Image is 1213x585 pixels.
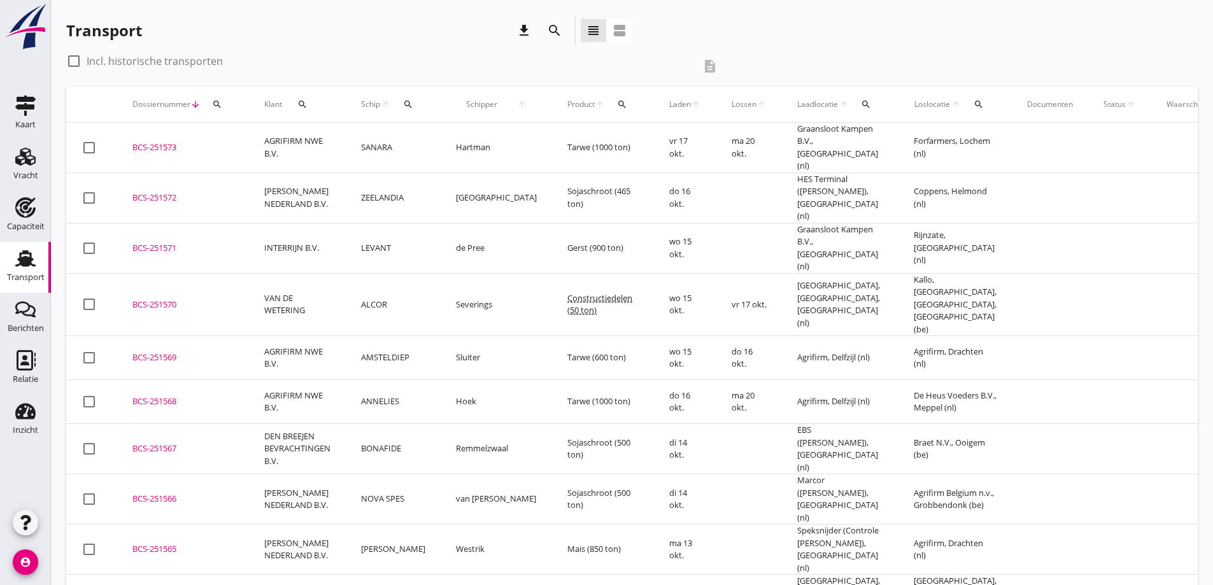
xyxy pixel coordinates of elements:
[13,171,38,180] div: Vracht
[716,380,782,424] td: ma 20 okt.
[782,123,898,173] td: Graansloot Kampen B.V., [GEOGRAPHIC_DATA] (nl)
[552,424,654,474] td: Sojaschroot (500 ton)
[914,99,951,110] span: Loslocatie
[552,223,654,273] td: Gerst (900 ton)
[132,442,234,455] div: BCS-251567
[507,99,537,109] i: arrow_upward
[595,99,605,109] i: arrow_upward
[898,525,1012,575] td: Agrifirm, Drachten (nl)
[441,474,552,525] td: van [PERSON_NAME]
[346,525,441,575] td: [PERSON_NAME]
[132,99,190,110] span: Dossiernummer
[66,20,142,41] div: Transport
[732,99,756,110] span: Lossen
[381,99,392,109] i: arrow_upward
[132,192,234,204] div: BCS-251572
[898,336,1012,380] td: Agrifirm, Drachten (nl)
[898,474,1012,525] td: Agrifirm Belgium n.v., Grobbendonk (be)
[7,273,45,281] div: Transport
[346,273,441,336] td: ALCOR
[552,173,654,223] td: Sojaschroot (465 ton)
[441,424,552,474] td: Remmelzwaal
[654,474,716,525] td: di 14 okt.
[249,123,346,173] td: AGRIFIRM NWE B.V.
[441,123,552,173] td: Hartman
[586,23,601,38] i: view_headline
[691,99,701,109] i: arrow_upward
[797,99,839,110] span: Laadlocatie
[547,23,562,38] i: search
[654,123,716,173] td: vr 17 okt.
[782,273,898,336] td: [GEOGRAPHIC_DATA], [GEOGRAPHIC_DATA], [GEOGRAPHIC_DATA] (nl)
[15,120,36,129] div: Kaart
[87,55,223,67] label: Incl. historische transporten
[898,424,1012,474] td: Braet N.V., Ooigem (be)
[974,99,984,109] i: search
[132,242,234,255] div: BCS-251571
[612,23,627,38] i: view_agenda
[13,426,38,434] div: Inzicht
[782,223,898,273] td: Graansloot Kampen B.V., [GEOGRAPHIC_DATA] (nl)
[346,173,441,223] td: ZEELANDIA
[654,380,716,424] td: do 16 okt.
[441,336,552,380] td: Sluiter
[654,273,716,336] td: wo 15 okt.
[132,493,234,505] div: BCS-251566
[716,123,782,173] td: ma 20 okt.
[898,173,1012,223] td: Coppens, Helmond (nl)
[782,173,898,223] td: HES Terminal ([PERSON_NAME]), [GEOGRAPHIC_DATA] (nl)
[782,525,898,575] td: Speksnijder (Controle [PERSON_NAME]), [GEOGRAPHIC_DATA] (nl)
[782,336,898,380] td: Agrifirm, Delfzijl (nl)
[898,273,1012,336] td: Kallo, [GEOGRAPHIC_DATA], [GEOGRAPHIC_DATA], [GEOGRAPHIC_DATA] (be)
[441,223,552,273] td: de Pree
[782,380,898,424] td: Agrifirm, Delfzijl (nl)
[13,375,38,383] div: Relatie
[441,173,552,223] td: [GEOGRAPHIC_DATA]
[782,474,898,525] td: Marcor ([PERSON_NAME]), [GEOGRAPHIC_DATA] (nl)
[441,525,552,575] td: Westrik
[249,336,346,380] td: AGRIFIRM NWE B.V.
[669,99,691,110] span: Laden
[552,123,654,173] td: Tarwe (1000 ton)
[861,99,871,109] i: search
[951,99,962,109] i: arrow_upward
[756,99,767,109] i: arrow_upward
[654,424,716,474] td: di 14 okt.
[7,222,45,230] div: Capaciteit
[617,99,627,109] i: search
[654,525,716,575] td: ma 13 okt.
[346,336,441,380] td: AMSTELDIEP
[567,99,595,110] span: Product
[249,380,346,424] td: AGRIFIRM NWE B.V.
[898,380,1012,424] td: De Heus Voeders B.V., Meppel (nl)
[782,424,898,474] td: EBS ([PERSON_NAME]), [GEOGRAPHIC_DATA] (nl)
[132,141,234,154] div: BCS-251573
[839,99,849,109] i: arrow_upward
[898,123,1012,173] td: Forfarmers, Lochem (nl)
[654,223,716,273] td: wo 15 okt.
[654,336,716,380] td: wo 15 okt.
[346,123,441,173] td: SANARA
[898,223,1012,273] td: Rijnzate, [GEOGRAPHIC_DATA] (nl)
[516,23,532,38] i: download
[1103,99,1126,110] span: Status
[361,99,381,110] span: Schip
[441,380,552,424] td: Hoek
[249,173,346,223] td: [PERSON_NAME] NEDERLAND B.V.
[249,223,346,273] td: INTERRIJN B.V.
[190,99,201,109] i: arrow_downward
[13,549,38,575] i: account_circle
[716,273,782,336] td: vr 17 okt.
[3,3,48,50] img: logo-small.a267ee39.svg
[249,424,346,474] td: DEN BREEJEN BEVRACHTINGEN B.V.
[441,273,552,336] td: Severings
[552,525,654,575] td: Mais (850 ton)
[249,474,346,525] td: [PERSON_NAME] NEDERLAND B.V.
[654,173,716,223] td: do 16 okt.
[456,99,507,110] span: Schipper
[1027,99,1073,110] div: Documenten
[132,299,234,311] div: BCS-251570
[346,380,441,424] td: ANNELIES
[212,99,222,109] i: search
[132,543,234,556] div: BCS-251565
